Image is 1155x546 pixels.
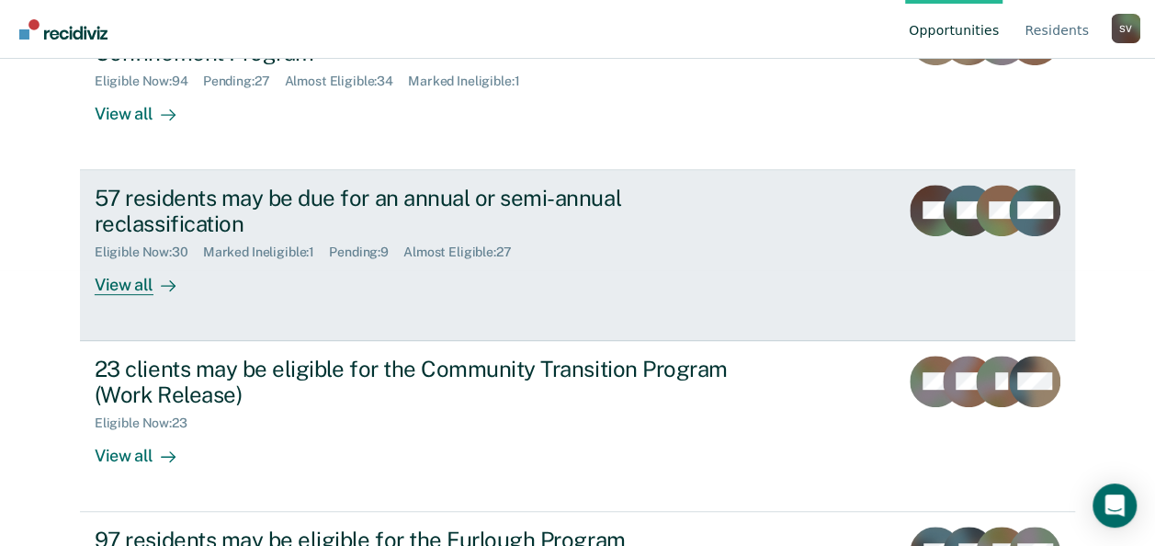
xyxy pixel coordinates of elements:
div: Eligible Now : 23 [95,415,202,431]
div: S V [1111,14,1140,43]
div: View all [95,260,198,296]
a: 23 clients may be eligible for the Community Transition Program (Work Release)Eligible Now:23View... [80,341,1075,512]
div: Marked Ineligible : 1 [408,74,534,89]
button: Profile dropdown button [1111,14,1140,43]
div: Almost Eligible : 34 [284,74,408,89]
div: Eligible Now : 94 [95,74,203,89]
img: Recidiviz [19,19,108,40]
div: View all [95,89,198,125]
div: Almost Eligible : 27 [403,245,527,260]
div: 23 clients may be eligible for the Community Transition Program (Work Release) [95,356,740,409]
div: 57 residents may be due for an annual or semi-annual reclassification [95,185,740,238]
div: Pending : 27 [203,74,285,89]
div: Pending : 9 [329,245,403,260]
a: 57 residents may be due for an annual or semi-annual reclassificationEligible Now:30Marked Inelig... [80,170,1075,341]
div: View all [95,431,198,467]
div: Marked Ineligible : 1 [203,245,329,260]
div: Open Intercom Messenger [1093,483,1137,528]
div: Eligible Now : 30 [95,245,203,260]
